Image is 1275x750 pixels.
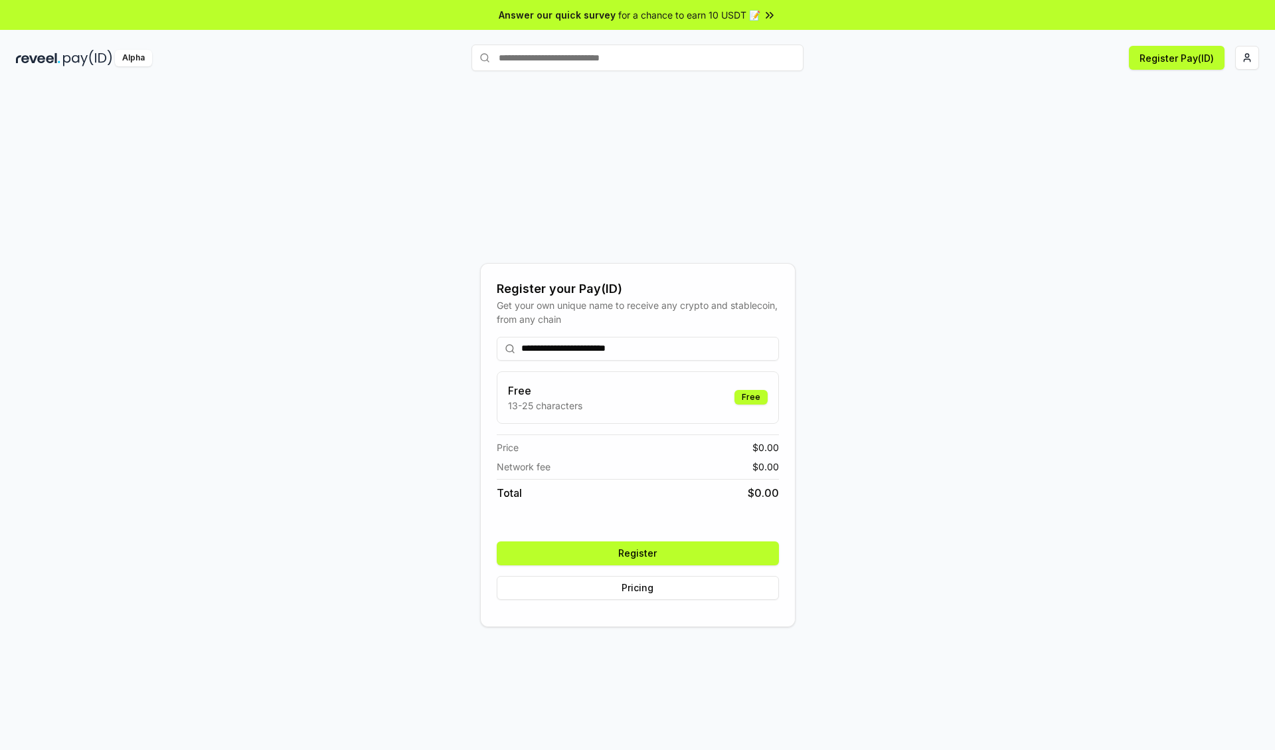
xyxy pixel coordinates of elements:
[752,460,779,474] span: $ 0.00
[115,50,152,66] div: Alpha
[752,440,779,454] span: $ 0.00
[499,8,616,22] span: Answer our quick survey
[497,440,519,454] span: Price
[16,50,60,66] img: reveel_dark
[748,485,779,501] span: $ 0.00
[508,383,582,399] h3: Free
[63,50,112,66] img: pay_id
[497,280,779,298] div: Register your Pay(ID)
[1129,46,1225,70] button: Register Pay(ID)
[497,541,779,565] button: Register
[497,485,522,501] span: Total
[497,460,551,474] span: Network fee
[497,576,779,600] button: Pricing
[734,390,768,405] div: Free
[508,399,582,413] p: 13-25 characters
[497,298,779,326] div: Get your own unique name to receive any crypto and stablecoin, from any chain
[618,8,760,22] span: for a chance to earn 10 USDT 📝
